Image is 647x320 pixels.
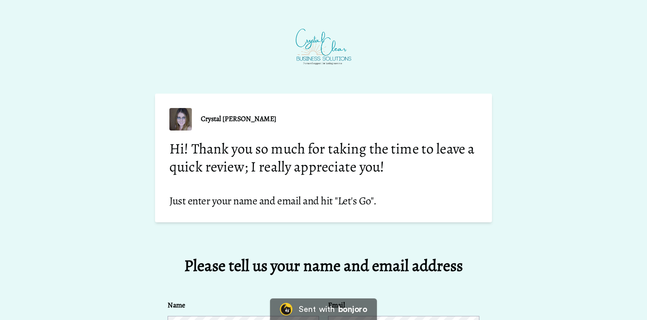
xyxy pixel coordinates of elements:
div: Sent with [299,305,335,313]
div: Crystal [PERSON_NAME] [201,113,276,124]
span: Just enter your name and email and hit "Let's Go". [169,194,377,208]
label: Name [168,300,185,311]
div: bonjoro [338,305,367,313]
span: Hi! Thank you so much for taking the time to leave a quick review; I really appreciate you! [169,139,477,176]
img: Bonjoro Logo [280,303,292,315]
img: https://cdn.bonjoro.com/media/bca429b6-2d71-4b03-b397-97522291b9df/e63cb695-d4e1-4e7a-8e9b-14fabe... [296,29,351,65]
div: Please tell us your name and email address [168,257,479,275]
a: Bonjoro LogoSent withbonjoro [270,298,377,320]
